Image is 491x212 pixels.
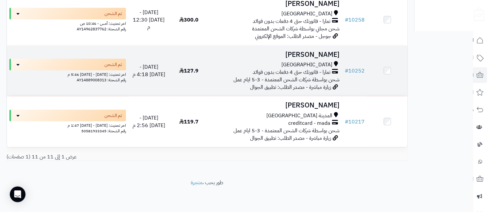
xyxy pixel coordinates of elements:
span: رقم الشحنة: 50581933345 [81,128,126,134]
span: # [345,67,348,75]
span: # [345,118,348,126]
span: رقم الشحنة: AY14962837762 [77,26,126,32]
a: متجرة [191,179,203,187]
span: [DATE] - [DATE] 12:30 م [133,8,165,31]
a: #10258 [345,16,365,24]
img: logo [469,5,485,21]
span: جوجل - مصدر الطلب: الموقع الإلكتروني [255,32,331,40]
a: #10217 [345,118,365,126]
h3: [PERSON_NAME] [212,51,340,58]
span: # [345,16,348,24]
span: تم الشحن [104,112,122,119]
span: 300.0 [179,16,198,24]
span: زيارة مباشرة - مصدر الطلب: تطبيق الجوال [250,134,331,142]
a: #10252 [345,67,365,75]
h3: [PERSON_NAME] [212,102,340,109]
span: تمارا - فاتورتك حتى 4 دفعات بدون فوائد [253,69,330,76]
span: تم الشحن [104,61,122,68]
span: [DATE] - [DATE] 4:18 م [133,63,165,78]
span: تم الشحن [104,10,122,17]
span: شحن بواسطة شركات الشحن المعتمدة - 3-5 ايام عمل [233,127,340,135]
span: شحن بواسطة شركات الشحن المعتمدة - 3-5 ايام عمل [233,76,340,84]
span: زيارة مباشرة - مصدر الطلب: تطبيق الجوال [250,83,331,91]
span: المدينة [GEOGRAPHIC_DATA] [266,112,332,120]
span: رقم الشحنة: AY14889008313 [77,77,126,83]
span: [GEOGRAPHIC_DATA] [281,10,332,18]
span: creditcard - mada [288,120,330,127]
div: عرض 1 إلى 11 من 11 (1 صفحات) [2,153,207,161]
div: اخر تحديث: [DATE] - [DATE] 1:47 م [9,122,126,128]
div: اخر تحديث: أمس - 10:46 ص [9,20,126,26]
span: تمارا - فاتورتك حتى 4 دفعات بدون فوائد [253,18,330,25]
span: شحن مجاني بواسطة شركات الشحن المعتمدة [252,25,340,33]
span: [DATE] - [DATE] 2:56 م [133,114,165,129]
div: اخر تحديث: [DATE] - [DATE] 5:46 م [9,71,126,77]
span: 119.7 [179,118,198,126]
div: Open Intercom Messenger [10,187,25,202]
span: [GEOGRAPHIC_DATA] [281,61,332,69]
span: 127.9 [179,67,198,75]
